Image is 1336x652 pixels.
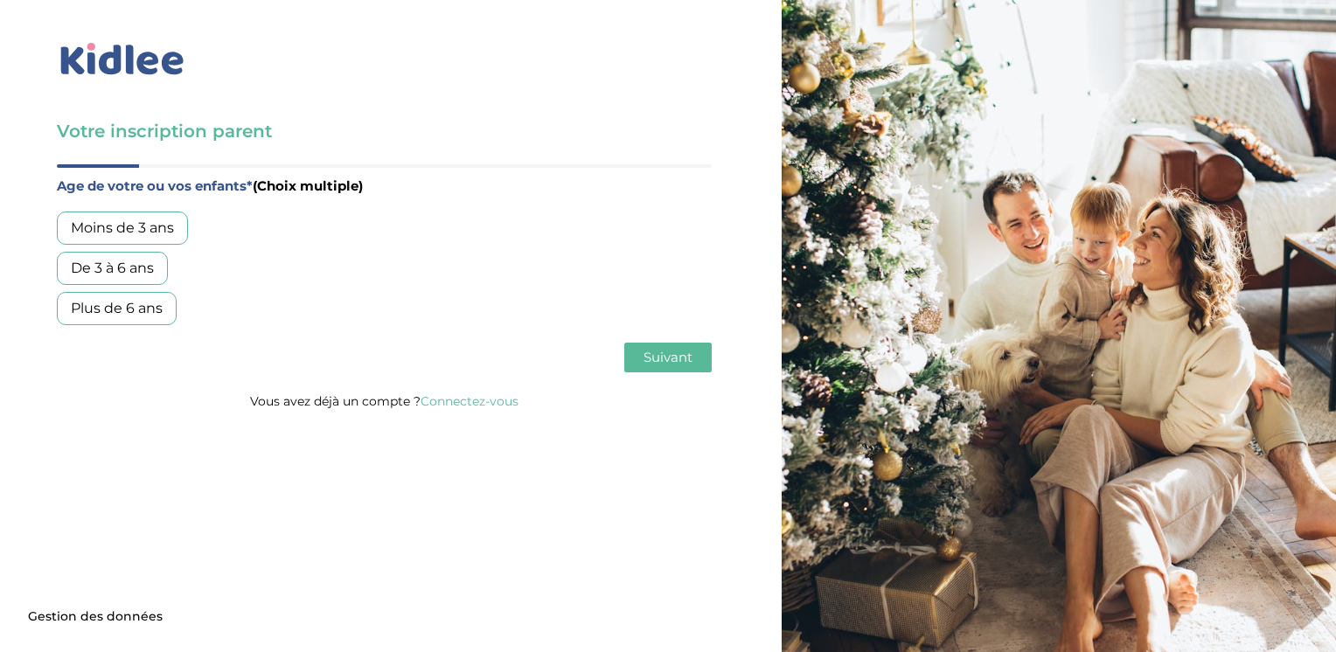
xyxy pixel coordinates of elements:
[57,292,177,325] div: Plus de 6 ans
[28,609,163,625] span: Gestion des données
[421,393,518,409] a: Connectez-vous
[253,177,363,194] span: (Choix multiple)
[57,212,188,245] div: Moins de 3 ans
[624,343,712,372] button: Suivant
[57,252,168,285] div: De 3 à 6 ans
[17,599,173,635] button: Gestion des données
[57,343,139,372] button: Précédent
[57,390,712,413] p: Vous avez déjà un compte ?
[57,175,712,198] label: Age de votre ou vos enfants*
[57,119,712,143] h3: Votre inscription parent
[644,349,692,365] span: Suivant
[57,39,188,80] img: logo_kidlee_bleu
